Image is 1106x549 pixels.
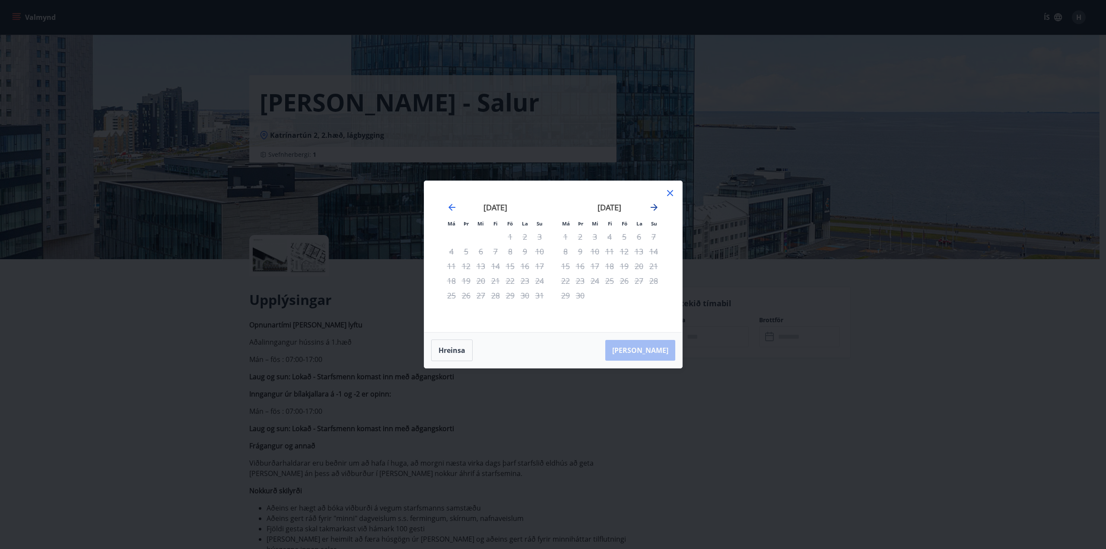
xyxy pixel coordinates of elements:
[592,220,598,227] small: Mi
[518,229,532,244] td: Not available. laugardagur, 2. ágúst 2025
[632,244,646,259] td: Not available. laugardagur, 13. september 2025
[558,273,573,288] td: Not available. mánudagur, 22. september 2025
[588,273,602,288] td: Not available. miðvikudagur, 24. september 2025
[503,259,518,273] td: Not available. föstudagur, 15. ágúst 2025
[632,229,646,244] td: Not available. laugardagur, 6. september 2025
[518,288,532,303] td: Not available. laugardagur, 30. ágúst 2025
[444,259,459,273] td: Not available. mánudagur, 11. ágúst 2025
[483,202,507,213] strong: [DATE]
[558,288,573,303] td: Not available. mánudagur, 29. september 2025
[588,259,602,273] td: Not available. miðvikudagur, 17. september 2025
[459,244,474,259] td: Not available. þriðjudagur, 5. ágúst 2025
[518,259,532,273] td: Not available. laugardagur, 16. ágúst 2025
[617,259,632,273] td: Not available. föstudagur, 19. september 2025
[646,259,661,273] td: Not available. sunnudagur, 21. september 2025
[558,229,573,244] td: Not available. mánudagur, 1. september 2025
[602,244,617,259] td: Not available. fimmtudagur, 11. september 2025
[573,244,588,259] td: Not available. þriðjudagur, 9. september 2025
[488,259,503,273] td: Not available. fimmtudagur, 14. ágúst 2025
[474,288,488,303] td: Not available. miðvikudagur, 27. ágúst 2025
[602,259,617,273] td: Not available. fimmtudagur, 18. september 2025
[459,273,474,288] td: Not available. þriðjudagur, 19. ágúst 2025
[622,220,627,227] small: Fö
[617,244,632,259] td: Not available. föstudagur, 12. september 2025
[464,220,469,227] small: Þr
[573,259,588,273] td: Not available. þriðjudagur, 16. september 2025
[522,220,528,227] small: La
[558,259,573,273] td: Not available. mánudagur, 15. september 2025
[447,202,457,213] div: Move backward to switch to the previous month.
[602,229,617,244] td: Not available. fimmtudagur, 4. september 2025
[459,259,474,273] td: Not available. þriðjudagur, 12. ágúst 2025
[444,244,459,259] td: Not available. mánudagur, 4. ágúst 2025
[435,191,672,322] div: Calendar
[537,220,543,227] small: Su
[493,220,498,227] small: Fi
[488,244,503,259] td: Not available. fimmtudagur, 7. ágúst 2025
[503,288,518,303] td: Not available. föstudagur, 29. ágúst 2025
[578,220,583,227] small: Þr
[474,273,488,288] td: Not available. miðvikudagur, 20. ágúst 2025
[532,273,547,288] td: Not available. sunnudagur, 24. ágúst 2025
[474,259,488,273] td: Not available. miðvikudagur, 13. ágúst 2025
[646,273,661,288] td: Not available. sunnudagur, 28. september 2025
[558,244,573,259] td: Not available. mánudagur, 8. september 2025
[488,288,503,303] td: Not available. fimmtudagur, 28. ágúst 2025
[459,288,474,303] td: Not available. þriðjudagur, 26. ágúst 2025
[573,273,588,288] td: Not available. þriðjudagur, 23. september 2025
[518,244,532,259] td: Not available. laugardagur, 9. ágúst 2025
[602,273,617,288] td: Not available. fimmtudagur, 25. september 2025
[444,288,459,303] td: Not available. mánudagur, 25. ágúst 2025
[646,244,661,259] td: Not available. sunnudagur, 14. september 2025
[573,288,588,303] td: Not available. þriðjudagur, 30. september 2025
[617,229,632,244] td: Not available. föstudagur, 5. september 2025
[507,220,513,227] small: Fö
[617,273,632,288] td: Not available. föstudagur, 26. september 2025
[597,202,621,213] strong: [DATE]
[532,288,547,303] td: Not available. sunnudagur, 31. ágúst 2025
[474,244,488,259] td: Not available. miðvikudagur, 6. ágúst 2025
[503,244,518,259] td: Not available. föstudagur, 8. ágúst 2025
[444,273,459,288] td: Not available. mánudagur, 18. ágúst 2025
[573,229,588,244] td: Not available. þriðjudagur, 2. september 2025
[588,229,602,244] td: Not available. miðvikudagur, 3. september 2025
[562,220,570,227] small: Má
[532,244,547,259] td: Not available. sunnudagur, 10. ágúst 2025
[477,220,484,227] small: Mi
[503,229,518,244] td: Not available. föstudagur, 1. ágúst 2025
[632,273,646,288] td: Not available. laugardagur, 27. september 2025
[649,202,659,213] div: Move forward to switch to the next month.
[518,273,532,288] td: Not available. laugardagur, 23. ágúst 2025
[488,273,503,288] td: Not available. fimmtudagur, 21. ágúst 2025
[651,220,657,227] small: Su
[646,229,661,244] td: Not available. sunnudagur, 7. september 2025
[532,259,547,273] td: Not available. sunnudagur, 17. ágúst 2025
[431,340,473,361] button: Hreinsa
[588,244,602,259] td: Not available. miðvikudagur, 10. september 2025
[503,273,518,288] td: Not available. föstudagur, 22. ágúst 2025
[636,220,642,227] small: La
[448,220,455,227] small: Má
[608,220,612,227] small: Fi
[632,259,646,273] td: Not available. laugardagur, 20. september 2025
[532,229,547,244] td: Not available. sunnudagur, 3. ágúst 2025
